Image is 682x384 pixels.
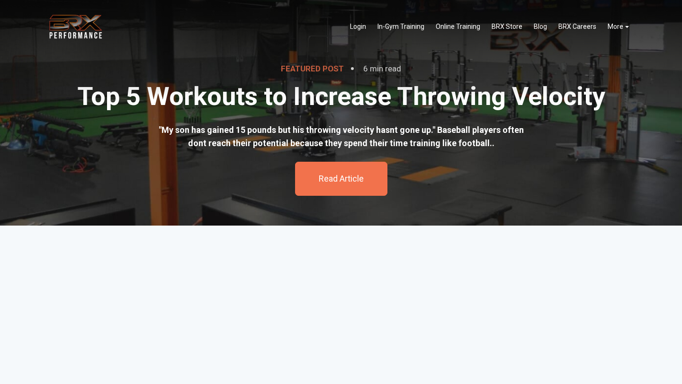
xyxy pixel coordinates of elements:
[344,17,635,36] div: Navigation Menu
[47,12,104,41] img: BRX Transparent Logo-2
[159,125,524,148] span: "My son has gained 15 pounds but his throwing velocity hasnt gone up." Baseball players often don...
[319,174,364,184] a: Read Article
[344,17,372,36] a: Login
[430,17,486,36] a: Online Training
[372,17,430,36] a: In-Gym Training
[553,17,602,36] a: BRX Careers
[486,17,528,36] a: BRX Store
[602,17,635,36] a: More
[528,17,553,36] a: Blog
